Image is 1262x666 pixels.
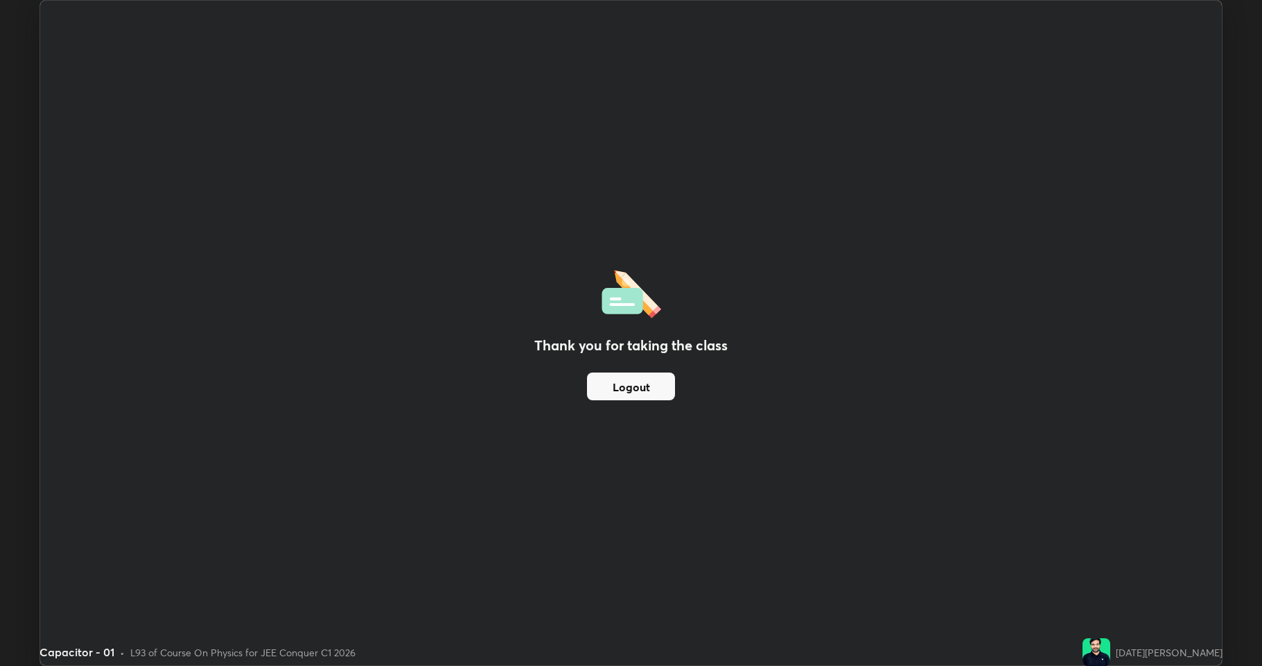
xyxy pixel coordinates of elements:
[130,645,356,660] div: L93 of Course On Physics for JEE Conquer C1 2026
[534,335,728,356] h2: Thank you for taking the class
[120,645,125,660] div: •
[1116,645,1222,660] div: [DATE][PERSON_NAME]
[1083,638,1110,666] img: 332c5dbf4175476c80717257161a937d.jpg
[40,644,114,660] div: Capacitor - 01
[587,373,675,400] button: Logout
[602,266,661,318] img: offlineFeedback.1438e8b3.svg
